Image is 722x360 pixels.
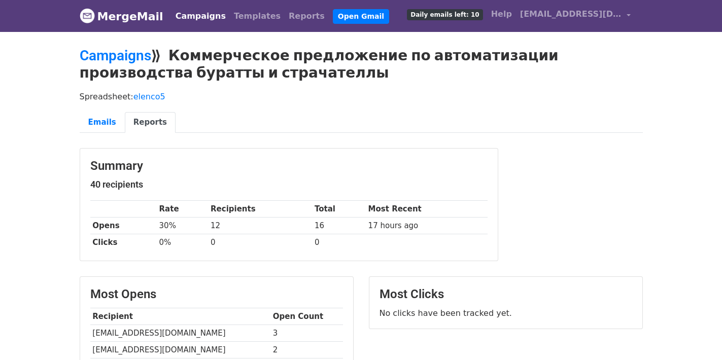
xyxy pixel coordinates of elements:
td: 12 [208,218,312,234]
a: elenco5 [133,92,165,101]
th: Clicks [90,234,157,251]
th: Rate [157,201,209,218]
a: Reports [125,112,176,133]
p: Spreadsheet: [80,91,643,102]
th: Open Count [270,308,343,325]
span: [EMAIL_ADDRESS][DOMAIN_NAME] [520,8,622,20]
td: 3 [270,325,343,342]
td: 30% [157,218,209,234]
a: Help [487,4,516,24]
th: Most Recent [366,201,488,218]
td: [EMAIL_ADDRESS][DOMAIN_NAME] [90,342,270,358]
td: 0% [157,234,209,251]
a: Daily emails left: 10 [403,4,487,24]
td: 0 [208,234,312,251]
p: No clicks have been tracked yet. [380,308,632,318]
td: 2 [270,342,343,358]
td: [EMAIL_ADDRESS][DOMAIN_NAME] [90,325,270,342]
th: Opens [90,218,157,234]
a: Reports [285,6,329,26]
a: Campaigns [171,6,230,26]
a: [EMAIL_ADDRESS][DOMAIN_NAME] [516,4,635,28]
h5: 40 recipients [90,179,488,190]
th: Recipients [208,201,312,218]
a: Open Gmail [333,9,389,24]
img: MergeMail logo [80,8,95,23]
td: 17 hours ago [366,218,488,234]
h3: Summary [90,159,488,173]
h3: Most Clicks [380,287,632,302]
h3: Most Opens [90,287,343,302]
th: Recipient [90,308,270,325]
a: Templates [230,6,285,26]
h2: ⟫ Коммерческое предложение по автоматизации производства буратты и страчателлы [80,47,643,81]
th: Total [312,201,366,218]
td: 16 [312,218,366,234]
a: Campaigns [80,47,151,64]
a: MergeMail [80,6,163,27]
a: Emails [80,112,125,133]
span: Daily emails left: 10 [407,9,483,20]
td: 0 [312,234,366,251]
